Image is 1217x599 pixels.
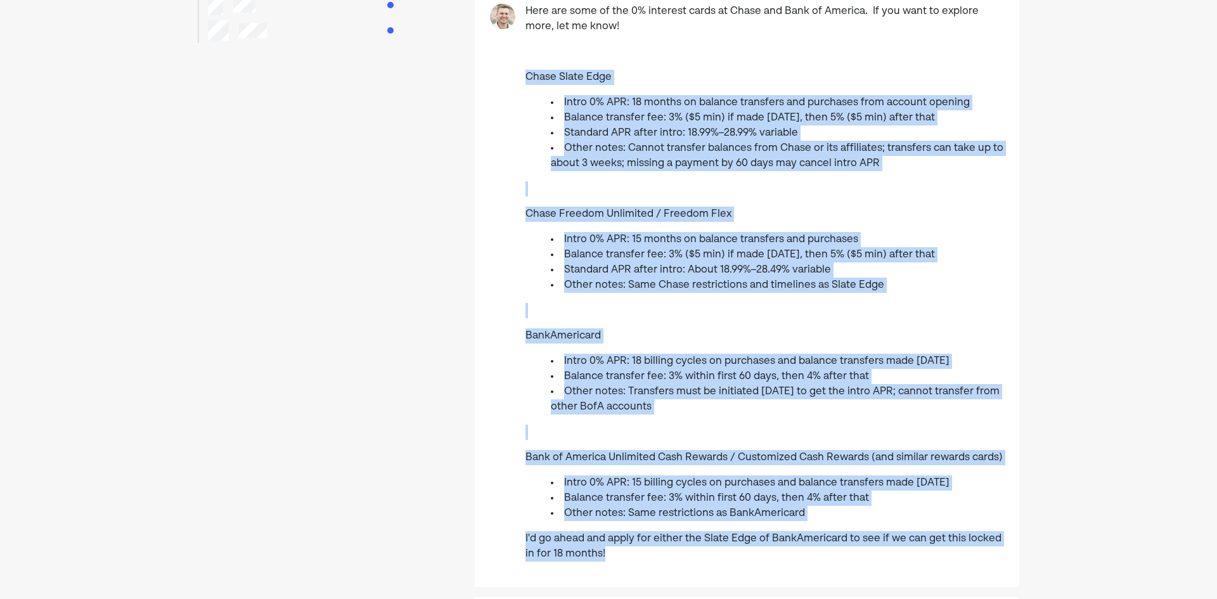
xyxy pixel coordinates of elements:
li: Other notes: Transfers must be initiated [DATE] to get the intro APR; cannot transfer from other ... [551,384,1004,415]
li: Other notes: Same restrictions as BankAmericard [551,506,1004,521]
li: Intro 0% APR: 18 months on balance transfers and purchases from account opening [551,95,1004,110]
p: BankAmericard [525,328,1004,344]
p: Here are some of the 0% interest cards at Chase and Bank of America. If you want to explore more,... [525,4,1004,34]
p: Bank of America Unlimited Cash Rewards / Customized Cash Rewards (and similar rewards cards) [525,450,1004,465]
li: Balance transfer fee: 3% within first 60 days, then 4% after that [551,369,1004,384]
li: Balance transfer fee: 3% ($5 min) if made [DATE], then 5% ($5 min) after that [551,110,1004,126]
li: Standard APR after intro: About 18.99%–28.49% variable [551,262,1004,278]
p: I'd go ahead and apply for either the Slate Edge of BankAmericard to see if we can get this locke... [525,531,1004,562]
li: Intro 0% APR: 15 months on balance transfers and purchases [551,232,1004,247]
p: Chase Freedom Unlimited / Freedom Flex [525,207,1004,222]
li: Intro 0% APR: 18 billing cycles on purchases and balance transfers made [DATE] [551,354,1004,369]
li: Standard APR after intro: 18.99%–28.99% variable [551,126,1004,141]
li: Balance transfer fee: 3% within first 60 days, then 4% after that [551,491,1004,506]
li: Balance transfer fee: 3% ($5 min) if made [DATE], then 5% ($5 min) after that [551,247,1004,262]
li: Other notes: Cannot transfer balances from Chase or its affiliates; transfers can take up to abou... [551,141,1004,171]
p: Chase Slate Edge [525,70,1004,85]
li: Intro 0% APR: 15 billing cycles on purchases and balance transfers made [DATE] [551,475,1004,491]
li: Other notes: Same Chase restrictions and timelines as Slate Edge [551,278,1004,293]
